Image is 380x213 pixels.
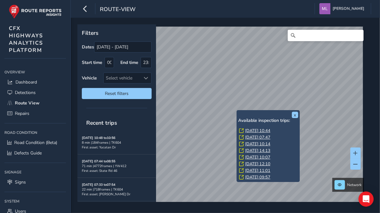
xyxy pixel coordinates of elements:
[4,77,66,87] a: Dashboard
[245,161,270,167] a: [DATE] 12:10
[9,25,43,54] span: CFX HIGHWAYS ANALYTICS PLATFORM
[319,3,366,14] button: [PERSON_NAME]
[100,5,136,14] span: route-view
[347,182,362,187] span: Network
[15,79,37,85] span: Dashboard
[319,3,330,14] img: diamond-layout
[4,197,66,206] div: System
[82,88,152,99] button: Reset filters
[4,98,66,108] a: Route View
[80,27,363,210] canvas: Map
[82,159,115,164] strong: [DATE] 07:44 to 08:55
[292,112,298,118] button: x
[245,181,270,187] a: [DATE] 11:22
[4,67,66,77] div: Overview
[333,3,364,14] span: [PERSON_NAME]
[15,179,26,185] span: Signs
[82,115,122,131] span: Recent trips
[4,148,66,158] a: Defects Guide
[245,141,270,147] a: [DATE] 10:14
[82,164,152,168] div: 71 min | 4772 frames | YW412
[245,174,270,180] a: [DATE] 09:57
[82,187,152,192] div: 22 min | 718 frames | TK604
[4,167,66,177] div: Signage
[245,168,270,173] a: [DATE] 11:01
[9,4,62,19] img: rr logo
[82,75,97,81] label: Vehicle
[4,177,66,187] a: Signs
[359,191,374,207] div: Open Intercom Messenger
[245,135,270,140] a: [DATE] 07:47
[82,145,116,150] span: First asset: Yucatan Dr
[4,108,66,119] a: Repairs
[245,154,270,160] a: [DATE] 10:07
[82,140,152,145] div: 8 min | 184 frames | TK604
[4,128,66,137] div: Road Condition
[82,168,117,173] span: First asset: State Rd 46
[288,30,364,41] input: Search
[82,135,115,140] strong: [DATE] 10:48 to 10:56
[104,73,141,83] div: Select vehicle
[4,137,66,148] a: Road Condition (Beta)
[245,148,270,153] a: [DATE] 14:13
[82,182,115,187] strong: [DATE] 07:33 to 07:54
[15,100,39,106] span: Route View
[87,91,147,97] span: Reset filters
[14,140,57,146] span: Road Condition (Beta)
[82,44,94,50] label: Dates
[15,90,36,96] span: Detections
[245,128,270,134] a: [DATE] 10:44
[14,150,42,156] span: Defects Guide
[82,29,152,37] p: Filters
[82,192,130,197] span: First asset: [PERSON_NAME] Dr
[120,60,138,66] label: End time
[15,110,29,116] span: Repairs
[82,60,102,66] label: Start time
[4,87,66,98] a: Detections
[238,118,298,123] h6: Available inspection trips:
